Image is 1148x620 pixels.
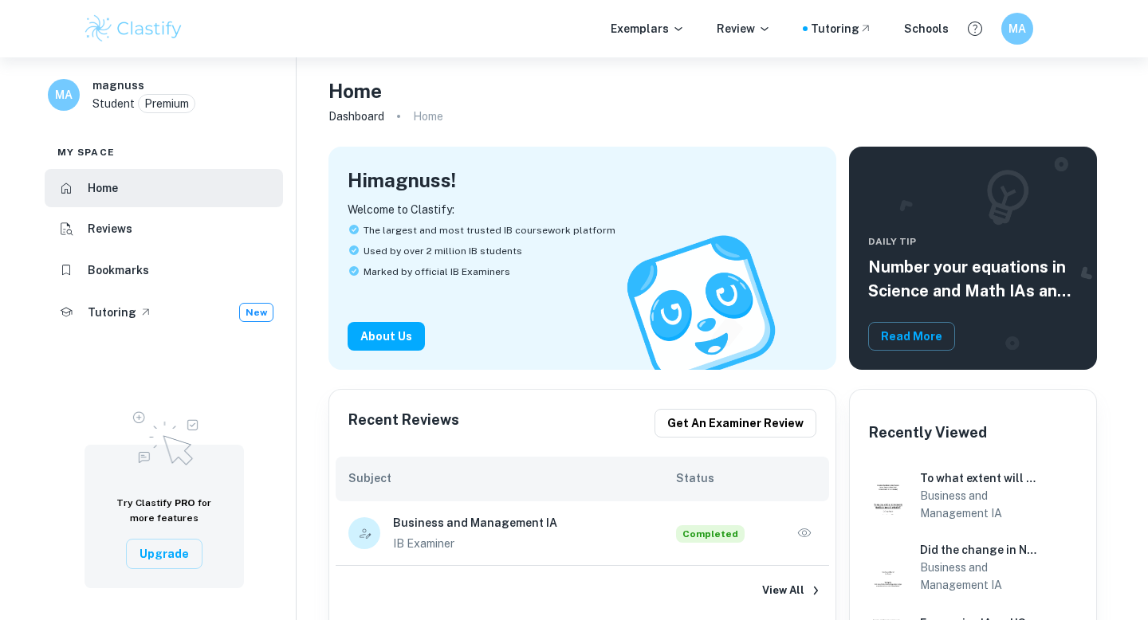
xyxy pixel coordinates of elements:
span: New [240,305,273,320]
h6: Home [88,179,118,197]
p: Student [92,95,135,112]
span: PRO [175,497,195,508]
h6: Business and Management IA [920,559,1042,594]
h6: Subject [348,469,676,487]
h6: Reviews [88,220,132,237]
img: Upgrade to Pro [124,402,204,470]
a: View All [329,566,835,615]
h6: magnuss [92,77,144,94]
button: About Us [348,322,425,351]
h6: Try Clastify for more features [104,496,225,526]
h6: Status [676,469,816,487]
button: Get an examiner review [655,409,816,438]
h6: MA [55,86,73,104]
img: Business and Management IA example thumbnail: To what extent will Meta’s introduction [869,477,907,515]
button: View All [757,579,808,602]
span: Daily Tip [868,234,1078,249]
img: Clastify logo [83,13,184,45]
h6: Tutoring [88,304,136,321]
img: Business and Management IA example thumbnail: Did the change in Netflix's subscription [869,548,907,587]
button: MA [1001,13,1033,45]
button: Upgrade [126,539,202,569]
a: Bookmarks [45,251,283,289]
a: Tutoring [811,20,872,37]
p: Home [413,108,443,125]
p: Exemplars [611,20,685,37]
h6: Recent Reviews [348,409,459,438]
button: Help and Feedback [961,15,989,42]
h6: Business and Management IA [393,514,676,532]
h4: Home [328,77,382,105]
h6: Business and Management IA [920,487,1042,522]
a: TutoringNew [45,292,283,332]
h5: Number your equations in Science and Math IAs and EEs [868,255,1078,303]
span: Completed [676,525,745,543]
a: Home [45,169,283,207]
span: My space [57,145,115,159]
span: The largest and most trusted IB coursework platform [364,223,615,237]
h6: Bookmarks [88,261,149,279]
span: Marked by official IB Examiners [364,265,510,279]
p: Premium [144,95,189,112]
a: Reviews [45,210,283,249]
a: Dashboard [328,105,384,128]
h6: Did the change in Netflix's subscription offerings through incorporating an ad-supported plan con... [920,541,1042,559]
p: IB Examiner [393,535,676,552]
a: Business and Management IA example thumbnail: Did the change in Netflix's subscriptionDid the cha... [863,535,1083,600]
h4: Hi magnuss ! [348,166,456,194]
h6: MA [1008,20,1027,37]
h6: To what extent will Meta’s introduction of the Quest Headset increase its profitability? [920,469,1042,487]
a: Business and Management IA example thumbnail: To what extent will Meta’s introduction To what ext... [863,463,1083,528]
h6: Recently Viewed [869,422,987,444]
button: Read More [868,322,955,351]
a: Schools [904,20,949,37]
p: Welcome to Clastify: [348,201,817,218]
span: Used by over 2 million IB students [364,244,522,258]
p: Review [717,20,771,37]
